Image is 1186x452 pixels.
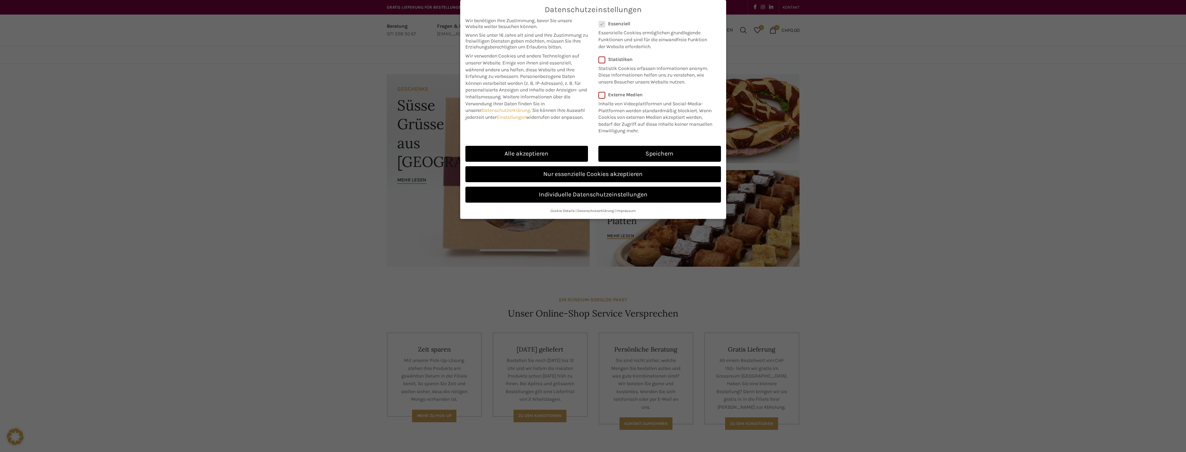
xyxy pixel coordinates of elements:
[551,209,575,213] a: Cookie-Details
[598,92,716,98] label: Externe Medien
[465,53,579,79] span: Wir verwenden Cookies und andere Technologien auf unserer Website. Einige von ihnen sind essenzie...
[465,107,585,120] span: Sie können Ihre Auswahl jederzeit unter widerrufen oder anpassen.
[545,5,642,14] span: Datenschutzeinstellungen
[465,32,588,50] span: Wenn Sie unter 16 Jahre alt sind und Ihre Zustimmung zu freiwilligen Diensten geben möchten, müss...
[577,209,614,213] a: Datenschutzerklärung
[598,146,721,162] a: Speichern
[482,107,530,113] a: Datenschutzerklärung
[616,209,636,213] a: Impressum
[497,114,526,120] a: Einstellungen
[465,73,587,100] span: Personenbezogene Daten können verarbeitet werden (z. B. IP-Adressen), z. B. für personalisierte A...
[465,187,721,203] a: Individuelle Datenschutzeinstellungen
[465,146,588,162] a: Alle akzeptieren
[598,56,712,62] label: Statistiken
[598,98,716,134] p: Inhalte von Videoplattformen und Social-Media-Plattformen werden standardmäßig blockiert. Wenn Co...
[598,27,712,50] p: Essenzielle Cookies ermöglichen grundlegende Funktionen und sind für die einwandfreie Funktion de...
[598,21,712,27] label: Essenziell
[465,94,570,113] span: Weitere Informationen über die Verwendung Ihrer Daten finden Sie in unserer .
[598,62,712,86] p: Statistik Cookies erfassen Informationen anonym. Diese Informationen helfen uns zu verstehen, wie...
[465,166,721,182] a: Nur essenzielle Cookies akzeptieren
[465,18,588,29] span: Wir benötigen Ihre Zustimmung, bevor Sie unsere Website weiter besuchen können.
